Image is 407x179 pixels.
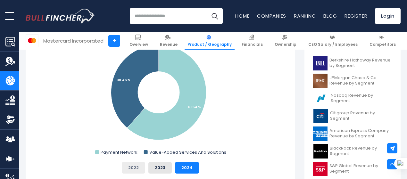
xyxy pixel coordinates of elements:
a: BlackRock Revenue by Segment [309,142,396,160]
button: Search [207,8,223,24]
a: American Express Company Revenue by Segment [309,125,396,142]
text: Value-Added Services And Solutions [149,149,226,155]
span: Overview [129,42,148,47]
span: Competitors [370,42,396,47]
button: 2022 [122,162,145,174]
tspan: 61.54 % [188,105,201,110]
a: Revenue [157,32,180,50]
a: + [108,35,120,47]
span: Revenue [160,42,178,47]
span: Nasdaq Revenue by Segment [331,93,392,104]
span: CEO Salary / Employees [308,42,358,47]
img: BLK logo [313,144,328,159]
img: BRK-B logo [313,56,328,70]
button: 2024 [175,162,199,174]
a: Home [235,12,249,19]
img: NDAQ logo [313,91,329,106]
a: Berkshire Hathaway Revenue by Segment [309,54,396,72]
a: Ownership [272,32,299,50]
a: Competitors [367,32,399,50]
a: S&P Global Revenue by Segment [309,160,396,178]
a: Financials [239,32,266,50]
img: Ownership [5,115,15,125]
a: CEO Salary / Employees [305,32,361,50]
img: SPGI logo [313,162,328,176]
text: Payment Network [101,149,137,155]
a: Companies [257,12,286,19]
img: Bullfincher logo [26,9,95,23]
a: Overview [127,32,151,50]
a: Blog [323,12,337,19]
img: AXP logo [313,126,328,141]
a: Nasdaq Revenue by Segment [309,90,396,107]
a: Citigroup Revenue by Segment [309,107,396,125]
img: JPM logo [313,74,328,88]
a: Ranking [294,12,316,19]
a: Go to homepage [26,9,95,23]
img: MA logo [26,35,38,47]
span: Citigroup Revenue by Segment [330,110,392,121]
a: JPMorgan Chase & Co. Revenue by Segment [309,72,396,90]
button: 2023 [148,162,172,174]
div: Mastercard Incorporated [43,37,104,45]
img: C logo [313,109,328,123]
span: S&P Global Revenue by Segment [329,163,392,174]
a: Login [375,8,401,24]
span: American Express Company Revenue by Segment [329,128,392,139]
span: JPMorgan Chase & Co. Revenue by Segment [329,75,392,86]
tspan: 38.46 % [117,78,130,83]
a: Register [345,12,367,19]
a: Product / Geography [185,32,235,50]
span: Product / Geography [187,42,232,47]
span: Financials [242,42,263,47]
span: BlackRock Revenue by Segment [330,146,392,157]
span: Ownership [275,42,296,47]
span: Berkshire Hathaway Revenue by Segment [329,58,392,69]
svg: Mastercard Incorporated's Revenue Share by Segment [35,29,285,157]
